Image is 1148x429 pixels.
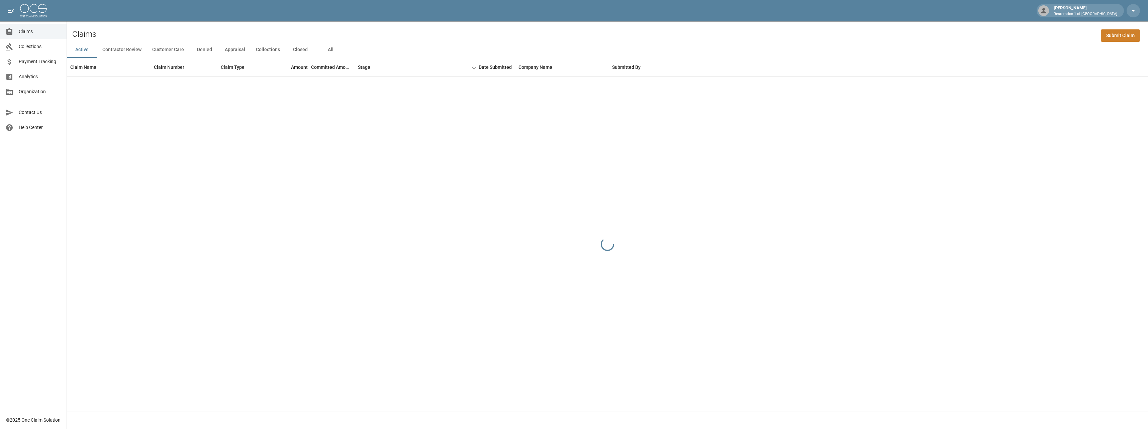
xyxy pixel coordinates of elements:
button: Appraisal [219,42,251,58]
div: Claim Name [67,58,151,77]
div: Committed Amount [311,58,351,77]
button: Contractor Review [97,42,147,58]
span: Claims [19,28,61,35]
div: Claim Type [217,58,268,77]
button: Denied [189,42,219,58]
img: ocs-logo-white-transparent.png [20,4,47,17]
div: Amount [291,58,308,77]
button: Active [67,42,97,58]
div: Stage [355,58,455,77]
div: Submitted By [612,58,641,77]
div: © 2025 One Claim Solution [6,417,61,423]
div: Claim Name [70,58,96,77]
button: open drawer [4,4,17,17]
span: Analytics [19,73,61,80]
div: Claim Number [154,58,184,77]
span: Contact Us [19,109,61,116]
span: Help Center [19,124,61,131]
button: Sort [469,62,479,72]
div: Amount [268,58,311,77]
div: Date Submitted [479,58,512,77]
button: Closed [285,42,315,58]
div: Date Submitted [455,58,515,77]
span: Collections [19,43,61,50]
div: [PERSON_NAME] [1051,5,1120,17]
button: Customer Care [147,42,189,58]
h2: Claims [72,29,96,39]
div: Stage [358,58,370,77]
p: Restoration 1 of [GEOGRAPHIC_DATA] [1054,11,1117,17]
div: Committed Amount [311,58,355,77]
a: Submit Claim [1101,29,1140,42]
button: Collections [251,42,285,58]
div: Company Name [515,58,609,77]
div: Submitted By [609,58,692,77]
div: dynamic tabs [67,42,1148,58]
div: Company Name [518,58,552,77]
div: Claim Type [221,58,245,77]
span: Payment Tracking [19,58,61,65]
div: Claim Number [151,58,217,77]
span: Organization [19,88,61,95]
button: All [315,42,346,58]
